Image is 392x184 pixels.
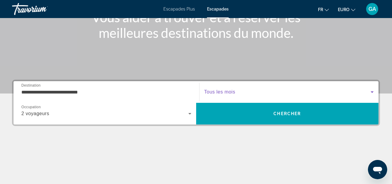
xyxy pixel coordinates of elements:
button: Rechercher [196,103,379,124]
button: Menu utilisateur [364,3,380,15]
span: GA [369,6,376,12]
span: Chercher [273,111,301,116]
span: Fr [318,7,323,12]
span: Tous les mois [204,89,235,94]
div: Widget de recherche [14,81,378,124]
span: Occupation [21,105,41,109]
input: Sélectionnez la destination [21,89,191,96]
span: Destination [21,83,41,87]
button: Changer la langue [318,5,329,14]
a: Escapades [207,7,229,11]
button: Changer de devise [338,5,355,14]
a: Travorium [12,1,72,17]
a: Escapades Plus [163,7,195,11]
iframe: Bouton de lancement de la fenêtre de messagerie [368,160,387,179]
h1: Vous aider à trouver et à réserver les meilleures destinations du monde. [83,9,309,41]
span: 2 voyageurs [21,111,49,116]
span: EURO [338,7,350,12]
